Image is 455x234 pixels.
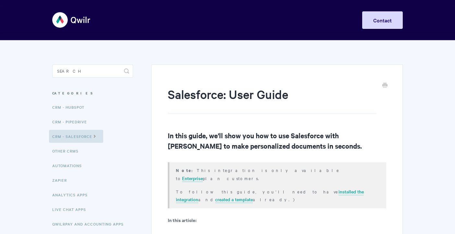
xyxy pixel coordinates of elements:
[52,144,83,157] a: Other CRMs
[52,188,92,201] a: Analytics Apps
[52,101,89,114] a: CRM - HubSpot
[176,188,378,203] p: To follow this guide, you'll need to have and already.)
[52,87,133,99] h3: Categories
[52,115,92,128] a: CRM - Pipedrive
[49,130,103,143] a: CRM - Salesforce
[52,203,91,216] a: Live Chat Apps
[52,65,133,78] input: Search
[176,188,364,203] a: installed the integration
[168,216,196,223] b: In this article:
[182,175,203,182] a: Enterprise
[362,11,403,29] a: Contact
[52,8,91,32] img: Qwilr Help Center
[215,196,253,203] a: created a template
[176,167,197,173] strong: Note:
[52,217,129,230] a: QwilrPay and Accounting Apps
[168,86,376,114] h1: Salesforce: User Guide
[382,82,387,89] a: Print this Article
[52,174,72,187] a: Zapier
[176,166,378,182] p: This integration is only available to plan customers.
[168,130,386,151] h2: In this guide, we'll show you how to use Salesforce with [PERSON_NAME] to make personalized docum...
[52,159,87,172] a: Automations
